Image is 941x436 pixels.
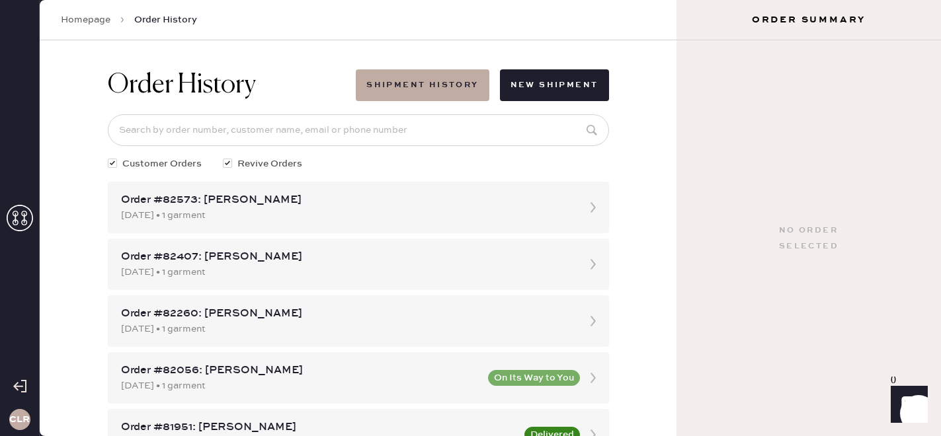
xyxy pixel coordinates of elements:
[121,265,572,279] div: [DATE] • 1 garment
[121,363,480,379] div: Order #82056: [PERSON_NAME]
[134,13,197,26] span: Order History
[878,377,935,433] iframe: Front Chat
[121,306,572,322] div: Order #82260: [PERSON_NAME]
[121,249,572,265] div: Order #82407: [PERSON_NAME]
[500,69,609,101] button: New Shipment
[488,370,580,386] button: On Its Way to You
[237,157,302,171] span: Revive Orders
[779,223,839,254] div: No order selected
[121,192,572,208] div: Order #82573: [PERSON_NAME]
[108,114,609,146] input: Search by order number, customer name, email or phone number
[108,69,256,101] h1: Order History
[121,379,480,393] div: [DATE] • 1 garment
[122,157,202,171] span: Customer Orders
[121,322,572,336] div: [DATE] • 1 garment
[121,208,572,223] div: [DATE] • 1 garment
[121,419,516,435] div: Order #81951: [PERSON_NAME]
[9,415,30,424] h3: CLR
[356,69,489,101] button: Shipment History
[61,13,110,26] a: Homepage
[676,13,941,26] h3: Order Summary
